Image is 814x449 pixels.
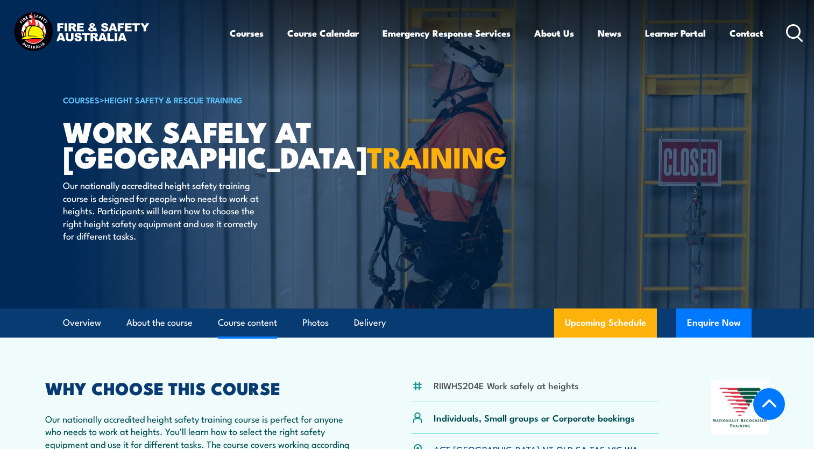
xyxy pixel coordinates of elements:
[434,411,635,424] p: Individuals, Small groups or Corporate bookings
[287,19,359,47] a: Course Calendar
[104,94,243,106] a: Height Safety & Rescue Training
[230,19,264,47] a: Courses
[730,19,763,47] a: Contact
[645,19,706,47] a: Learner Portal
[554,308,657,338] a: Upcoming Schedule
[302,308,329,337] a: Photos
[126,308,193,337] a: About the course
[383,19,511,47] a: Emergency Response Services
[534,19,574,47] a: About Us
[598,19,621,47] a: News
[354,308,386,337] a: Delivery
[711,380,769,435] img: Nationally Recognised Training logo.
[63,94,100,106] a: COURSES
[63,93,329,106] h6: >
[63,179,259,242] p: Our nationally accredited height safety training course is designed for people who need to work a...
[218,308,277,337] a: Course content
[63,118,329,169] h1: Work Safely at [GEOGRAPHIC_DATA]
[367,134,507,178] strong: TRAINING
[676,308,752,338] button: Enquire Now
[434,379,578,391] li: RIIWHS204E Work safely at heights
[45,380,359,395] h2: WHY CHOOSE THIS COURSE
[63,308,101,337] a: Overview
